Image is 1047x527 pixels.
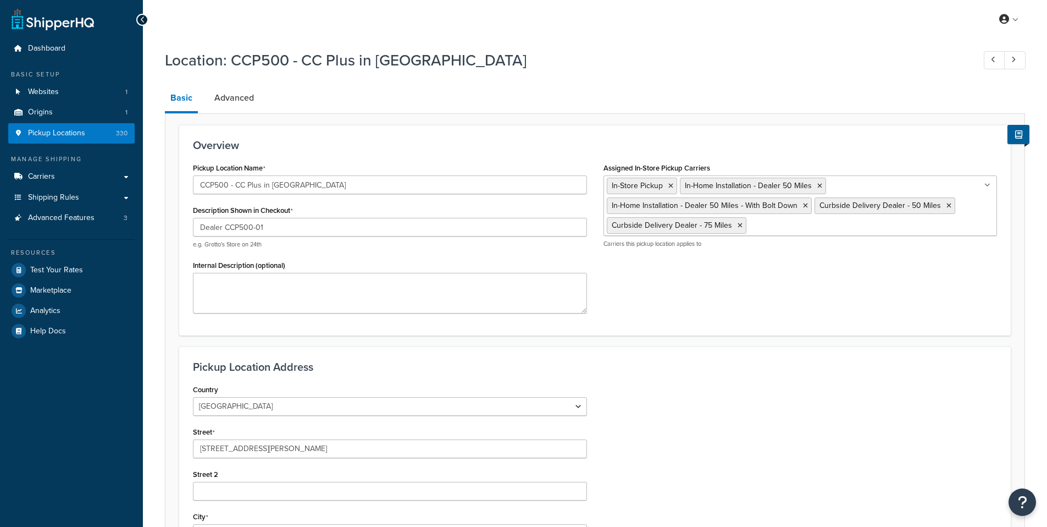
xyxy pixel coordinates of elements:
span: Help Docs [30,327,66,336]
label: Street [193,428,215,437]
li: Origins [8,102,135,123]
a: Basic [165,85,198,113]
label: Pickup Location Name [193,164,265,173]
span: In-Home Installation - Dealer 50 Miles [685,180,812,191]
button: Show Help Docs [1007,125,1029,144]
span: In-Store Pickup [612,180,663,191]
h3: Pickup Location Address [193,361,997,373]
a: Advanced [209,85,259,111]
li: Websites [8,82,135,102]
span: In-Home Installation - Dealer 50 Miles - With Bolt Down [612,200,797,211]
span: Test Your Rates [30,266,83,275]
a: Websites1 [8,82,135,102]
li: Advanced Features [8,208,135,228]
span: Carriers [28,172,55,182]
span: Shipping Rules [28,193,79,202]
span: Curbside Delivery Dealer - 50 Miles [819,200,941,211]
a: Test Your Rates [8,260,135,280]
span: Pickup Locations [28,129,85,138]
a: Shipping Rules [8,188,135,208]
button: Open Resource Center [1009,488,1036,516]
a: Next Record [1004,51,1026,69]
span: Websites [28,87,59,97]
span: Dashboard [28,44,65,53]
label: Country [193,386,218,394]
a: Pickup Locations330 [8,123,135,144]
label: Internal Description (optional) [193,261,285,270]
a: Advanced Features3 [8,208,135,228]
a: Previous Record [984,51,1005,69]
span: 1 [125,87,128,97]
p: e.g. Grotto's Store on 24th [193,240,587,249]
div: Manage Shipping [8,155,135,164]
label: Assigned In-Store Pickup Carriers [603,164,710,172]
a: Marketplace [8,281,135,300]
span: Advanced Features [28,213,95,223]
p: Carriers this pickup location applies to [603,240,998,248]
span: Marketplace [30,286,71,295]
div: Resources [8,248,135,257]
div: Basic Setup [8,70,135,79]
span: Origins [28,108,53,117]
span: 330 [116,129,128,138]
h1: Location: CCP500 - CC Plus in [GEOGRAPHIC_DATA] [165,50,963,71]
span: 1 [125,108,128,117]
label: Description Shown in Checkout [193,206,293,215]
a: Origins1 [8,102,135,123]
a: Help Docs [8,321,135,341]
label: Street 2 [193,470,218,479]
a: Carriers [8,167,135,187]
h3: Overview [193,139,997,151]
span: 3 [124,213,128,223]
a: Analytics [8,301,135,321]
label: City [193,513,208,521]
li: Pickup Locations [8,123,135,144]
a: Dashboard [8,39,135,59]
span: Curbside Delivery Dealer - 75 Miles [612,219,732,231]
span: Analytics [30,306,60,316]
